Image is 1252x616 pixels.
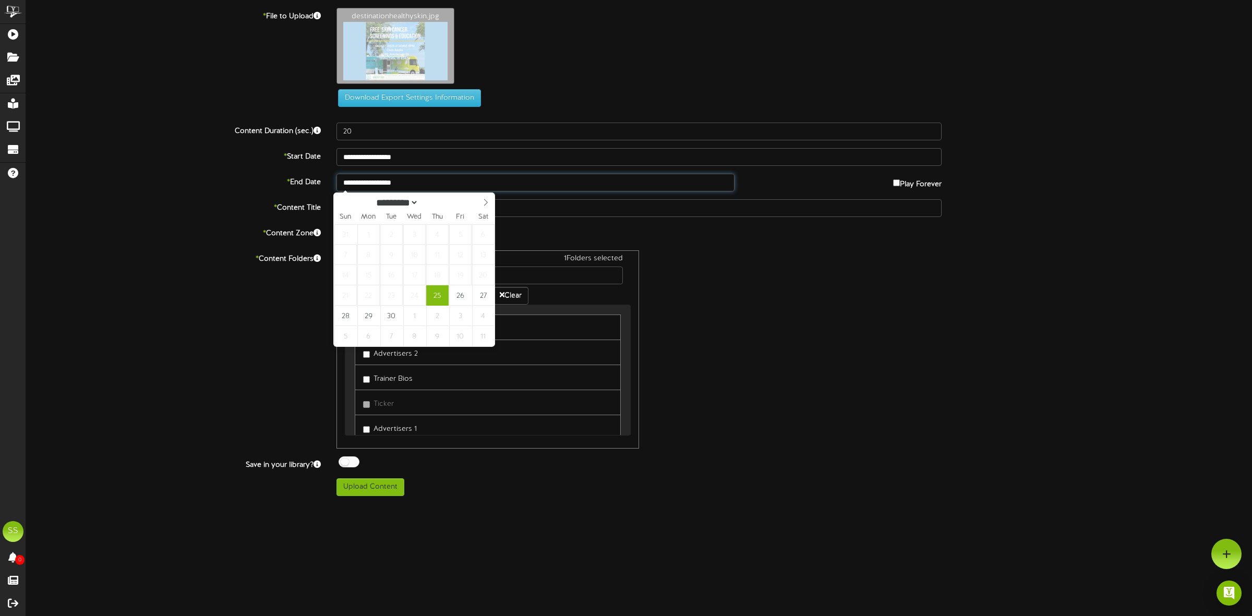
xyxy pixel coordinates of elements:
label: Start Date [18,148,329,162]
span: September 24, 2025 [403,285,426,306]
input: Play Forever [893,179,900,186]
label: Play Forever [893,174,942,190]
label: Advertisers 2 [363,345,418,359]
label: File to Upload [18,8,329,22]
span: Fri [449,214,472,221]
span: September 15, 2025 [357,265,380,285]
span: October 9, 2025 [426,326,449,346]
span: October 11, 2025 [472,326,495,346]
input: Year [418,197,456,208]
span: October 6, 2025 [357,326,380,346]
span: September 4, 2025 [426,224,449,245]
span: Sat [472,214,495,221]
span: September 8, 2025 [357,245,380,265]
label: End Date [18,174,329,188]
span: September 26, 2025 [449,285,472,306]
label: Save in your library? [18,456,329,470]
label: Content Zone [18,225,329,239]
label: Content Duration (sec.) [18,123,329,137]
span: September 7, 2025 [334,245,357,265]
label: Advertisers 1 [363,420,417,434]
span: September 27, 2025 [472,285,495,306]
span: September 13, 2025 [472,245,495,265]
span: Thu [426,214,449,221]
span: October 3, 2025 [449,306,472,326]
input: Ticker [363,401,370,408]
span: October 8, 2025 [403,326,426,346]
span: Sun [334,214,357,221]
span: September 12, 2025 [449,245,472,265]
span: September 1, 2025 [357,224,380,245]
span: October 1, 2025 [403,306,426,326]
span: September 10, 2025 [403,245,426,265]
span: August 31, 2025 [334,224,357,245]
button: Clear [493,287,528,305]
span: Tue [380,214,403,221]
input: Advertisers 2 [363,351,370,358]
span: September 30, 2025 [380,306,403,326]
span: September 28, 2025 [334,306,357,326]
span: Wed [403,214,426,221]
span: September 3, 2025 [403,224,426,245]
span: Ticker [374,400,394,408]
span: October 7, 2025 [380,326,403,346]
span: September 6, 2025 [472,224,495,245]
span: September 29, 2025 [357,306,380,326]
span: 0 [15,555,25,565]
span: September 17, 2025 [403,265,426,285]
span: October 2, 2025 [426,306,449,326]
span: Mon [357,214,380,221]
span: September 9, 2025 [380,245,403,265]
input: Advertisers 1 [363,426,370,433]
span: September 5, 2025 [449,224,472,245]
label: Trainer Bios [363,370,413,384]
span: September 22, 2025 [357,285,380,306]
input: Title of this Content [336,199,942,217]
div: Open Intercom Messenger [1217,581,1242,606]
button: Upload Content [336,478,404,496]
span: September 14, 2025 [334,265,357,285]
span: September 16, 2025 [380,265,403,285]
label: Content Folders [18,250,329,264]
span: September 20, 2025 [472,265,495,285]
input: Trainer Bios [363,376,370,383]
div: SS [3,521,23,542]
span: September 25, 2025 [426,285,449,306]
span: September 18, 2025 [426,265,449,285]
span: September 2, 2025 [380,224,403,245]
button: Download Export Settings Information [338,89,481,107]
span: September 23, 2025 [380,285,403,306]
span: September 19, 2025 [449,265,472,285]
span: September 21, 2025 [334,285,357,306]
span: October 10, 2025 [449,326,472,346]
label: Content Title [18,199,329,213]
span: October 5, 2025 [334,326,357,346]
span: September 11, 2025 [426,245,449,265]
a: Download Export Settings Information [333,94,481,102]
span: October 4, 2025 [472,306,495,326]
